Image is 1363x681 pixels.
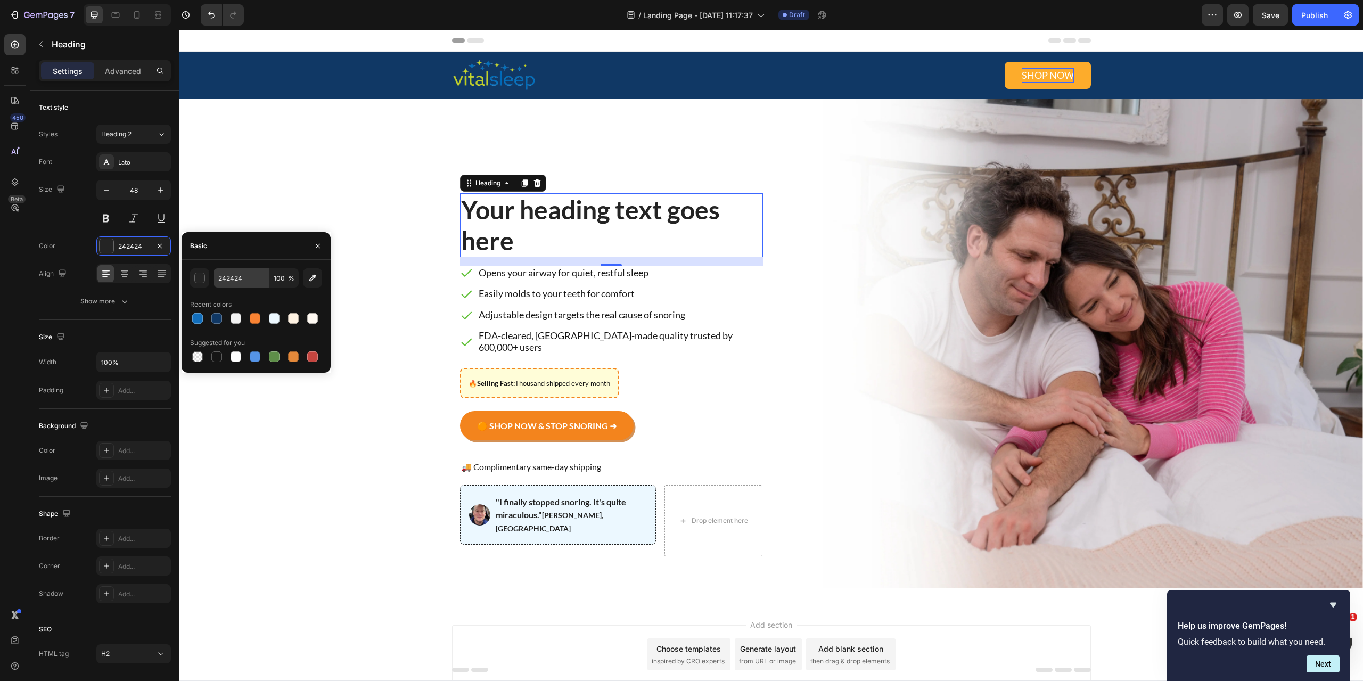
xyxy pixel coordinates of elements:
[118,474,168,483] div: Add...
[1292,4,1337,26] button: Publish
[1349,613,1357,621] span: 1
[282,102,582,154] p: ⁠⁠⁠⁠⁠⁠⁠
[101,129,132,139] span: Heading 2
[118,446,168,456] div: Add...
[1327,598,1340,611] button: Hide survey
[299,258,582,270] p: Easily molds to your teeth for comfort
[10,113,26,122] div: 450
[298,349,335,358] strong: Selling Fast:
[179,30,1363,681] iframe: Design area
[39,561,60,571] div: Corner
[512,487,569,495] div: Drop element here
[39,385,63,395] div: Padding
[1262,11,1279,20] span: Save
[80,296,130,307] div: Show more
[842,38,894,53] p: Shop now
[39,357,56,367] div: Width
[281,101,584,155] h2: Rich Text Editor. Editing area: main
[105,65,141,77] p: Advanced
[52,38,167,51] p: Heading
[299,300,582,323] p: FDA-cleared, [GEOGRAPHIC_DATA]-made quality trusted by 600,000+ users
[294,149,323,158] div: Heading
[39,507,73,521] div: Shape
[214,268,269,288] input: Eg: FFFFFF
[1178,620,1340,633] h2: Help us improve GemPages!
[282,433,582,441] p: 🚚 Complimentary same-day shipping
[201,4,244,26] div: Undo/Redo
[39,625,52,634] div: SEO
[118,242,149,251] div: 242424
[299,237,582,249] p: Opens your airway for quiet, restful sleep
[316,467,447,490] strong: "I finally stopped snoring. It's quite miraculous."
[39,446,55,455] div: Color
[39,129,58,139] div: Styles
[281,163,584,227] h2: Rich Text Editor. Editing area: main
[561,613,617,625] div: Generate layout
[1178,637,1340,647] p: Quick feedback to build what you need.
[190,300,232,309] div: Recent colors
[281,381,454,411] a: 🟠 SHOP NOW & STOP SNORING ➜
[39,103,68,112] div: Text style
[566,589,617,601] span: Add section
[825,32,912,59] button: <p>Shop now</p>
[39,534,60,543] div: Border
[316,481,424,503] strong: [PERSON_NAME], [GEOGRAPHIC_DATA]
[39,419,91,433] div: Background
[1307,655,1340,672] button: Next question
[282,165,582,226] p: Your heading text goes here
[39,241,55,251] div: Color
[639,613,704,625] div: Add blank section
[638,10,641,21] span: /
[39,589,63,598] div: Shadow
[39,330,67,344] div: Size
[289,349,431,358] span: 🔥 Thousand shipped every month
[8,195,26,203] div: Beta
[118,589,168,599] div: Add...
[190,338,245,348] div: Suggested for you
[789,10,805,20] span: Draft
[39,157,52,167] div: Font
[299,280,582,291] p: Adjustable design targets the real cause of snoring
[560,627,617,636] span: from URL or image
[631,627,710,636] span: then drag & drop elements
[842,38,894,53] div: Rich Text Editor. Editing area: main
[39,292,171,311] button: Show more
[290,474,311,496] img: gempages_451081390222476386-05f4c950-c9b2-4125-8f73-6d7d1ecc8290.png
[118,158,168,167] div: Lato
[118,386,168,396] div: Add...
[118,534,168,544] div: Add...
[282,103,563,153] span: The True Science of Better Sleep
[298,391,437,401] span: 🟠 SHOP NOW & STOP SNORING ➜
[96,125,171,144] button: Heading 2
[39,183,67,197] div: Size
[39,649,69,659] div: HTML tag
[39,473,58,483] div: Image
[1178,598,1340,672] div: Help us improve GemPages!
[118,562,168,571] div: Add...
[101,650,110,658] span: H2
[190,241,207,251] div: Basic
[472,627,545,636] span: inspired by CRO experts
[39,267,69,281] div: Align
[288,274,294,283] span: %
[477,613,541,625] div: Choose templates
[96,644,171,663] button: H2
[1253,4,1288,26] button: Save
[70,9,75,21] p: 7
[97,352,170,372] input: Auto
[1301,10,1328,21] div: Publish
[53,65,83,77] p: Settings
[4,4,79,26] button: 7
[643,10,753,21] span: Landing Page - [DATE] 11:17:37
